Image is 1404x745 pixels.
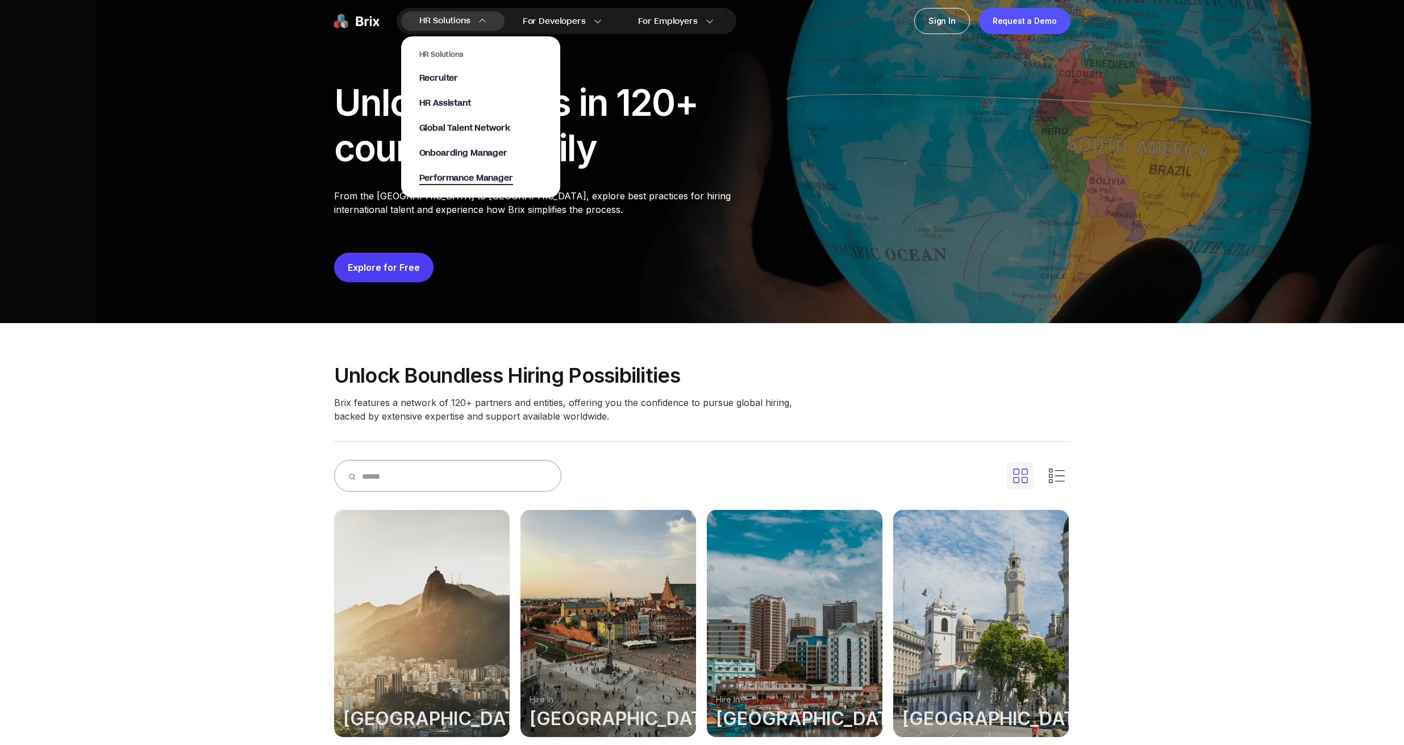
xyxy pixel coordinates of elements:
span: HR Assistant [419,97,471,109]
p: From the [GEOGRAPHIC_DATA] to [GEOGRAPHIC_DATA], explore best practices for hiring international ... [334,189,772,216]
span: For Employers [638,15,698,27]
span: Recruiter [419,72,459,84]
span: HR Solutions [419,12,470,30]
span: Global Talent Network [419,122,510,134]
a: Global Talent Network [419,123,542,134]
a: Performance Manager [419,173,542,184]
a: HR Assistant [419,98,542,109]
p: Unlock boundless hiring possibilities [334,364,1070,387]
div: Unlock talents in 120+ countries easily [334,80,772,171]
span: HR Solutions [419,50,542,59]
a: Recruiter [419,73,542,84]
span: Performance Manager [419,172,513,185]
a: Request a Demo [979,8,1070,34]
a: Sign In [914,8,970,34]
button: Explore for Free [334,253,434,282]
a: hire in[GEOGRAPHIC_DATA] [520,510,698,737]
a: Onboarding Manager [419,148,542,159]
a: Explore for Free [348,262,420,273]
span: Onboarding Manager [419,147,507,159]
p: Brix features a network of 120+ partners and entities, offering you the confidence to pursue glob... [334,396,800,423]
a: hire in[GEOGRAPHIC_DATA] [893,510,1070,737]
span: For Developers [523,15,586,27]
a: hire in[GEOGRAPHIC_DATA] [334,510,511,737]
a: hire in[GEOGRAPHIC_DATA] [707,510,884,737]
